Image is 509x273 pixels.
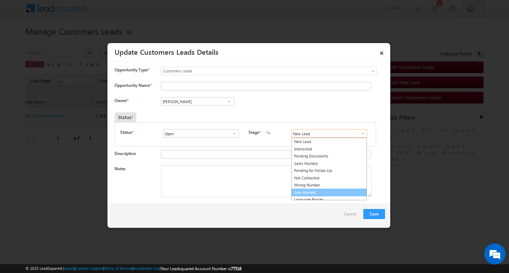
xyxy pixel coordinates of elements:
[291,129,367,138] input: Type to Search
[292,182,367,189] a: Wrong Number
[115,151,136,156] label: Description
[75,266,103,271] a: Contact Support
[115,166,125,171] label: Notes
[163,129,239,138] input: Type to Search
[12,37,30,46] img: d_60004797649_company_0_60004797649
[116,4,133,20] div: Minimize live chat window
[228,130,237,137] a: Show All Items
[363,209,385,219] button: Save
[344,209,360,222] a: Cancel
[115,83,151,88] label: Opportunity Name
[96,218,128,227] em: Start Chat
[25,265,241,272] span: © 2025 LeadSquared | | | | |
[64,266,74,271] a: About
[292,146,367,153] a: Interested
[248,129,259,136] label: Stage
[37,37,119,46] div: Chat with us now
[120,129,132,136] label: Status
[376,46,388,58] a: ×
[161,68,348,74] span: Customers Leads
[292,174,367,182] a: Not Contacted
[291,189,367,197] a: Sale Marked
[292,160,367,167] a: Sales Marked
[292,138,367,146] a: New Lead
[292,167,367,174] a: Pending for Follow-Up
[115,98,128,103] label: Owner
[161,67,377,75] a: Customers Leads
[161,97,235,106] input: Type to Search
[115,112,136,122] div: Status
[357,130,365,137] a: Show All Items
[292,196,367,203] a: Language Barrier
[292,153,367,160] a: Pending Documents
[133,266,160,271] a: Acceptable Use
[115,47,218,57] a: Update Customers Leads Details
[161,266,241,271] span: Your Leadsquared Account Number is
[9,65,129,212] textarea: Type your message and hit 'Enter'
[224,98,233,105] a: Show All Items
[104,266,132,271] a: Terms of Service
[115,67,148,73] span: Opportunity Type
[231,266,241,271] span: 77516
